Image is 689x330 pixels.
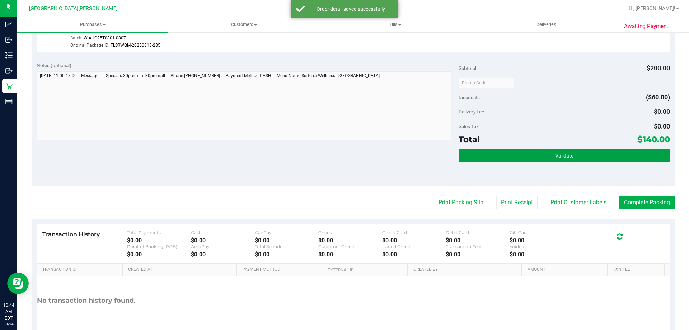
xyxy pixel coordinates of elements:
[382,237,446,244] div: $0.00
[5,98,13,105] inline-svg: Reports
[127,251,191,258] div: $0.00
[70,26,232,40] div: Available Quantity:
[3,302,14,321] p: 10:44 AM EDT
[111,43,160,48] span: FLSRWGM-20250813-285
[613,267,661,273] a: Txn Fee
[320,22,470,28] span: Tills
[255,237,319,244] div: $0.00
[168,17,319,32] a: Customers
[382,251,446,258] div: $0.00
[5,36,13,43] inline-svg: Inbound
[5,21,13,28] inline-svg: Analytics
[309,5,393,13] div: Order detail saved successfully
[413,267,519,273] a: Created By
[255,244,319,249] div: Total Spendr
[17,17,168,32] a: Purchases
[318,244,382,249] div: Customer Credit
[510,244,573,249] div: Voided
[459,134,480,144] span: Total
[318,251,382,258] div: $0.00
[459,78,514,88] input: Promo Code
[191,244,255,249] div: AeroPay
[446,237,510,244] div: $0.00
[169,22,319,28] span: Customers
[510,237,573,244] div: $0.00
[446,230,510,235] div: Debit Card
[637,134,670,144] span: $140.00
[446,244,510,249] div: Transaction Fees
[496,196,538,209] button: Print Receipt
[510,251,573,258] div: $0.00
[382,230,446,235] div: Credit Card
[654,108,670,115] span: $0.00
[242,267,319,273] a: Payment Method
[647,64,670,72] span: $200.00
[3,321,14,327] p: 08/24
[37,62,71,68] span: Notes (optional)
[322,264,407,276] th: External ID
[459,91,480,104] span: Discounts
[127,230,191,235] div: Total Payments
[7,273,29,294] iframe: Resource center
[128,267,234,273] a: Created At
[191,237,255,244] div: $0.00
[318,230,382,235] div: Check
[191,230,255,235] div: Cash
[527,22,566,28] span: Deliveries
[318,237,382,244] div: $0.00
[127,244,191,249] div: Point of Banking (POB)
[70,43,109,48] span: Original Package ID:
[646,93,670,101] span: ($60.00)
[5,67,13,74] inline-svg: Outbound
[459,109,484,115] span: Delivery Fee
[471,17,622,32] a: Deliveries
[459,65,476,71] span: Subtotal
[5,83,13,90] inline-svg: Retail
[434,196,488,209] button: Print Packing Slip
[255,230,319,235] div: CanPay
[17,22,168,28] span: Purchases
[446,251,510,258] div: $0.00
[42,267,120,273] a: Transaction ID
[528,267,605,273] a: Amount
[546,196,611,209] button: Print Customer Labels
[29,5,118,11] span: [GEOGRAPHIC_DATA][PERSON_NAME]
[255,251,319,258] div: $0.00
[624,22,668,31] span: Awaiting Payment
[84,36,126,41] span: W-AUG25T0801-0807
[319,17,470,32] a: Tills
[619,196,675,209] button: Complete Packing
[70,36,83,41] span: Batch:
[382,244,446,249] div: Issued Credit
[127,237,191,244] div: $0.00
[510,230,573,235] div: Gift Card
[37,276,136,325] div: No transaction history found.
[555,153,573,159] span: Validate
[459,124,479,129] span: Sales Tax
[629,5,675,11] span: Hi, [PERSON_NAME]!
[191,251,255,258] div: $0.00
[459,149,670,162] button: Validate
[5,52,13,59] inline-svg: Inventory
[654,122,670,130] span: $0.00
